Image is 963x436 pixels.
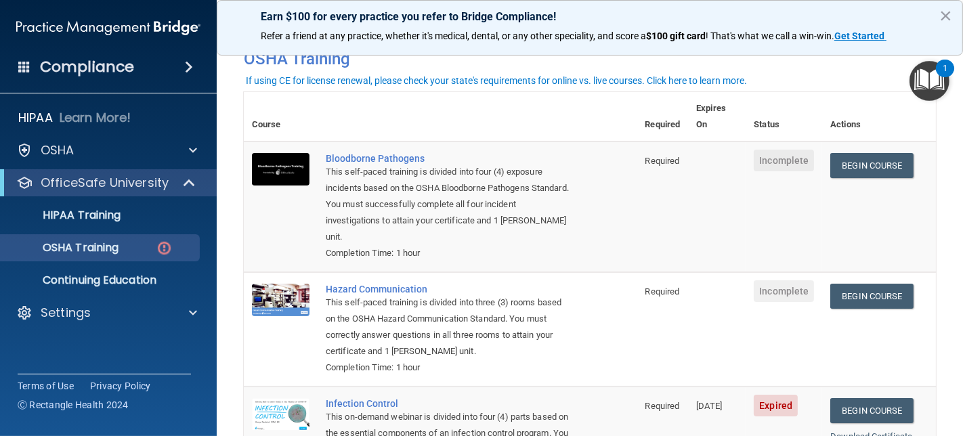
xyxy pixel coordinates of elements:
p: Continuing Education [9,274,194,287]
a: Bloodborne Pathogens [326,153,570,164]
a: Settings [16,305,197,321]
div: Completion Time: 1 hour [326,245,570,261]
div: Completion Time: 1 hour [326,359,570,376]
div: 1 [943,68,947,86]
span: Expired [754,395,798,416]
th: Actions [822,92,936,141]
p: OSHA [41,142,74,158]
button: If using CE for license renewal, please check your state's requirements for online vs. live cours... [244,74,749,87]
th: Status [746,92,822,141]
a: OfficeSafe University [16,175,196,191]
p: Settings [41,305,91,321]
button: Open Resource Center, 1 new notification [909,61,949,101]
span: Incomplete [754,150,814,171]
div: This self-paced training is divided into three (3) rooms based on the OSHA Hazard Communication S... [326,295,570,359]
a: Terms of Use [18,379,74,393]
span: [DATE] [696,401,722,411]
a: Hazard Communication [326,284,570,295]
p: OfficeSafe University [41,175,169,191]
th: Expires On [688,92,746,141]
a: Get Started [834,30,886,41]
strong: Get Started [834,30,884,41]
span: Required [645,401,680,411]
span: Incomplete [754,280,814,302]
span: Ⓒ Rectangle Health 2024 [18,398,129,412]
span: ! That's what we call a win-win. [706,30,834,41]
h4: Compliance [40,58,134,77]
img: PMB logo [16,14,200,41]
p: HIPAA Training [9,209,121,222]
h4: OSHA Training [244,49,936,68]
div: This self-paced training is divided into four (4) exposure incidents based on the OSHA Bloodborne... [326,164,570,245]
div: If using CE for license renewal, please check your state's requirements for online vs. live cours... [246,76,747,85]
p: HIPAA [18,110,53,126]
span: Refer a friend at any practice, whether it's medical, dental, or any other speciality, and score a [261,30,646,41]
a: OSHA [16,142,197,158]
p: OSHA Training [9,241,119,255]
strong: $100 gift card [646,30,706,41]
th: Course [244,92,318,141]
a: Privacy Policy [90,379,151,393]
a: Begin Course [830,398,913,423]
a: Begin Course [830,284,913,309]
a: Infection Control [326,398,570,409]
button: Close [939,5,952,26]
p: Earn $100 for every practice you refer to Bridge Compliance! [261,10,919,23]
a: Begin Course [830,153,913,178]
span: Required [645,286,680,297]
th: Required [637,92,689,141]
span: Required [645,156,680,166]
p: Learn More! [60,110,131,126]
img: danger-circle.6113f641.png [156,240,173,257]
